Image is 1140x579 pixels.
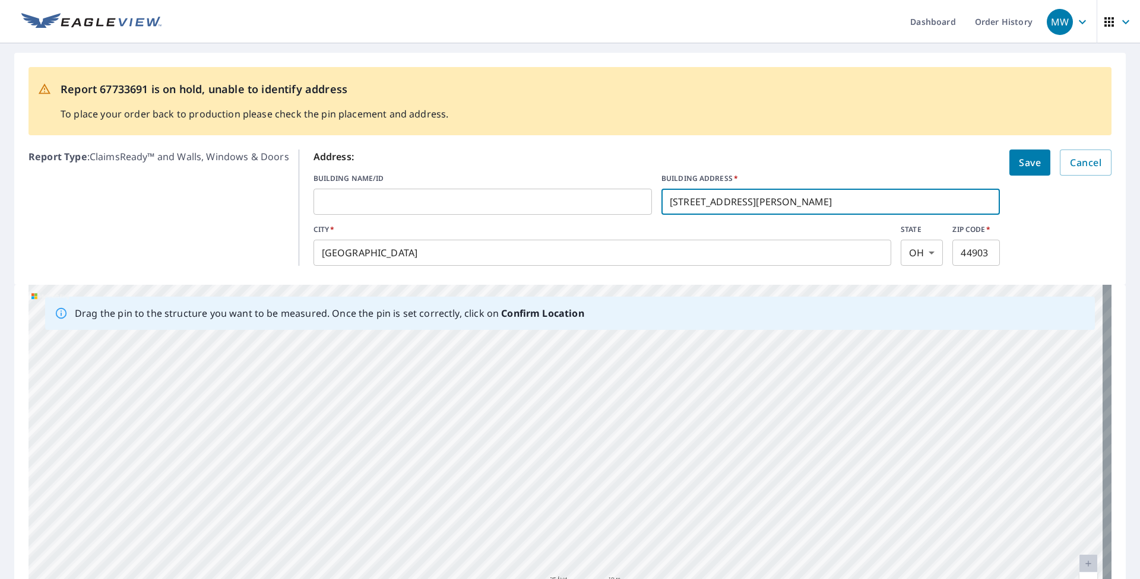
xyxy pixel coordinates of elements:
[901,224,943,235] label: STATE
[313,173,652,184] label: BUILDING NAME/ID
[28,150,87,163] b: Report Type
[1047,9,1073,35] div: MW
[21,13,161,31] img: EV Logo
[1060,149,1111,176] button: Cancel
[1079,555,1097,572] a: Current Level 20, Zoom In Disabled
[1019,154,1041,171] span: Save
[1070,154,1101,171] span: Cancel
[901,240,943,266] div: OH
[952,224,1000,235] label: ZIP CODE
[501,307,584,320] b: Confirm Location
[75,306,584,320] p: Drag the pin to the structure you want to be measured. Once the pin is set correctly, click on
[61,107,448,121] p: To place your order back to production please check the pin placement and address.
[661,173,1000,184] label: BUILDING ADDRESS
[909,247,924,259] em: OH
[313,224,891,235] label: CITY
[313,149,1000,164] p: Address:
[28,149,289,266] p: : ClaimsReady™ and Walls, Windows & Doors
[61,81,448,97] p: Report 67733691 is on hold, unable to identify address
[1009,149,1050,176] button: Save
